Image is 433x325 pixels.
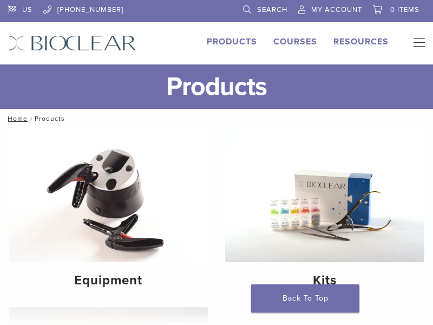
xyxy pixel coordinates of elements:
a: Equipment [9,129,208,297]
a: Courses [273,36,317,47]
span: 0 items [390,5,419,14]
h4: Equipment [17,271,199,290]
a: Resources [333,36,389,47]
img: Equipment [9,129,208,262]
span: / [28,116,35,121]
a: Kits [225,129,424,297]
img: Kits [225,129,424,262]
span: Search [257,5,287,14]
a: Back To Top [251,284,359,313]
span: My Account [311,5,362,14]
a: Products [207,36,257,47]
nav: Primary Navigation [405,35,425,51]
img: Bioclear [8,35,136,51]
h4: Kits [234,271,416,290]
a: Home [4,115,28,122]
